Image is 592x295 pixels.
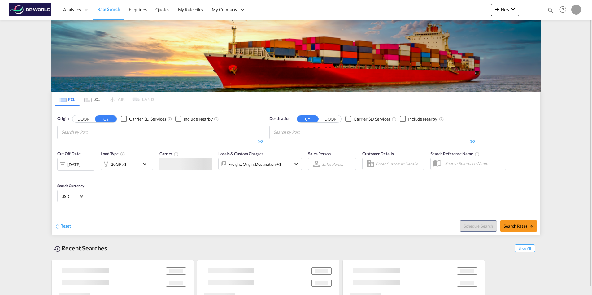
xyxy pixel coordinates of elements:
button: CY [95,115,117,122]
button: icon-plus 400-fgNewicon-chevron-down [491,4,519,16]
span: Carrier [159,151,179,156]
input: Chips input. [62,127,120,137]
span: Search Reference Name [430,151,480,156]
md-icon: icon-information-outline [120,152,125,156]
span: Origin [57,116,68,122]
div: Carrier SD Services [129,116,166,122]
div: [DATE] [67,162,80,167]
md-icon: icon-magnify [547,7,554,14]
button: DOOR [320,115,341,122]
div: OriginDOOR CY Checkbox No InkUnchecked: Search for CY (Container Yard) services for all selected ... [52,106,540,235]
md-datepicker: Select [57,170,62,178]
input: Search Reference Name [442,159,506,168]
div: icon-refreshReset [55,223,71,230]
button: Note: By default Schedule search will only considerorigin ports, destination ports and cut off da... [460,220,497,232]
div: icon-magnify [547,7,554,16]
md-checkbox: Checkbox No Ink [345,116,390,122]
md-checkbox: Checkbox No Ink [175,116,213,122]
button: Search Ratesicon-arrow-right [500,220,537,232]
img: LCL+%26+FCL+BACKGROUND.png [51,20,541,92]
div: Freight Origin Destination Factory Stuffing [229,160,281,169]
span: My Rate Files [178,7,203,12]
div: Include Nearby [408,116,437,122]
md-tab-item: LCL [80,92,104,106]
md-chips-wrap: Chips container with autocompletion. Enter the text area, type text to search, and then use the u... [273,126,335,137]
input: Chips input. [274,127,333,137]
md-icon: icon-chevron-down [509,6,517,13]
md-icon: icon-backup-restore [54,245,61,253]
md-icon: Unchecked: Search for CY (Container Yard) services for all selected carriers.Checked : Search for... [167,117,172,122]
button: CY [297,115,319,122]
md-icon: Unchecked: Ignores neighbouring ports when fetching rates.Checked : Includes neighbouring ports w... [214,117,219,122]
div: 20GP x1 [111,160,127,169]
md-icon: Unchecked: Search for CY (Container Yard) services for all selected carriers.Checked : Search for... [392,117,397,122]
md-chips-wrap: Chips container with autocompletion. Enter the text area, type text to search, and then use the u... [61,126,123,137]
div: L [571,5,581,15]
div: [DATE] [57,158,94,171]
span: Help [558,4,568,15]
span: Show All [515,244,535,252]
div: Carrier SD Services [354,116,390,122]
md-icon: Unchecked: Ignores neighbouring ports when fetching rates.Checked : Includes neighbouring ports w... [439,117,444,122]
md-checkbox: Checkbox No Ink [121,116,166,122]
md-select: Sales Person [321,160,345,169]
div: Help [558,4,571,15]
span: Analytics [63,6,81,13]
md-icon: icon-plus 400-fg [494,6,501,13]
span: Reset [60,223,71,229]
span: USD [61,194,79,199]
md-checkbox: Checkbox No Ink [400,116,437,122]
md-icon: icon-chevron-down [141,160,151,168]
span: Search Currency [57,183,84,188]
md-icon: icon-arrow-right [529,224,533,229]
div: 0/3 [57,139,263,144]
img: c08ca190194411f088ed0f3ba295208c.png [9,3,51,17]
span: Customer Details [362,151,394,156]
span: Quotes [155,7,169,12]
div: Freight Origin Destination Factory Stuffingicon-chevron-down [218,158,302,170]
span: Destination [269,116,290,122]
md-select: Select Currency: $ USDUnited States Dollar [61,192,85,201]
div: Include Nearby [184,116,213,122]
md-icon: icon-chevron-down [293,160,300,168]
input: Enter Customer Details [376,159,422,169]
span: My Company [212,6,237,13]
md-icon: The selected Trucker/Carrierwill be displayed in the rate results If the rates are from another f... [174,152,179,156]
div: Recent Searches [51,241,110,255]
md-icon: icon-refresh [55,224,60,229]
span: Sales Person [308,151,331,156]
md-pagination-wrapper: Use the left and right arrow keys to navigate between tabs [55,92,154,106]
span: Search Rates [504,224,533,229]
span: Cut Off Date [57,151,81,156]
span: Rate Search [98,6,120,12]
span: Load Type [101,151,125,156]
div: 20GP x1icon-chevron-down [101,158,153,170]
span: Enquiries [129,7,147,12]
span: New [494,7,517,12]
div: 0/3 [269,139,475,144]
span: Locals & Custom Charges [218,151,263,156]
button: DOOR [72,115,94,122]
md-icon: Your search will be saved by the below given name [475,152,480,156]
md-tab-item: FCL [55,92,80,106]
